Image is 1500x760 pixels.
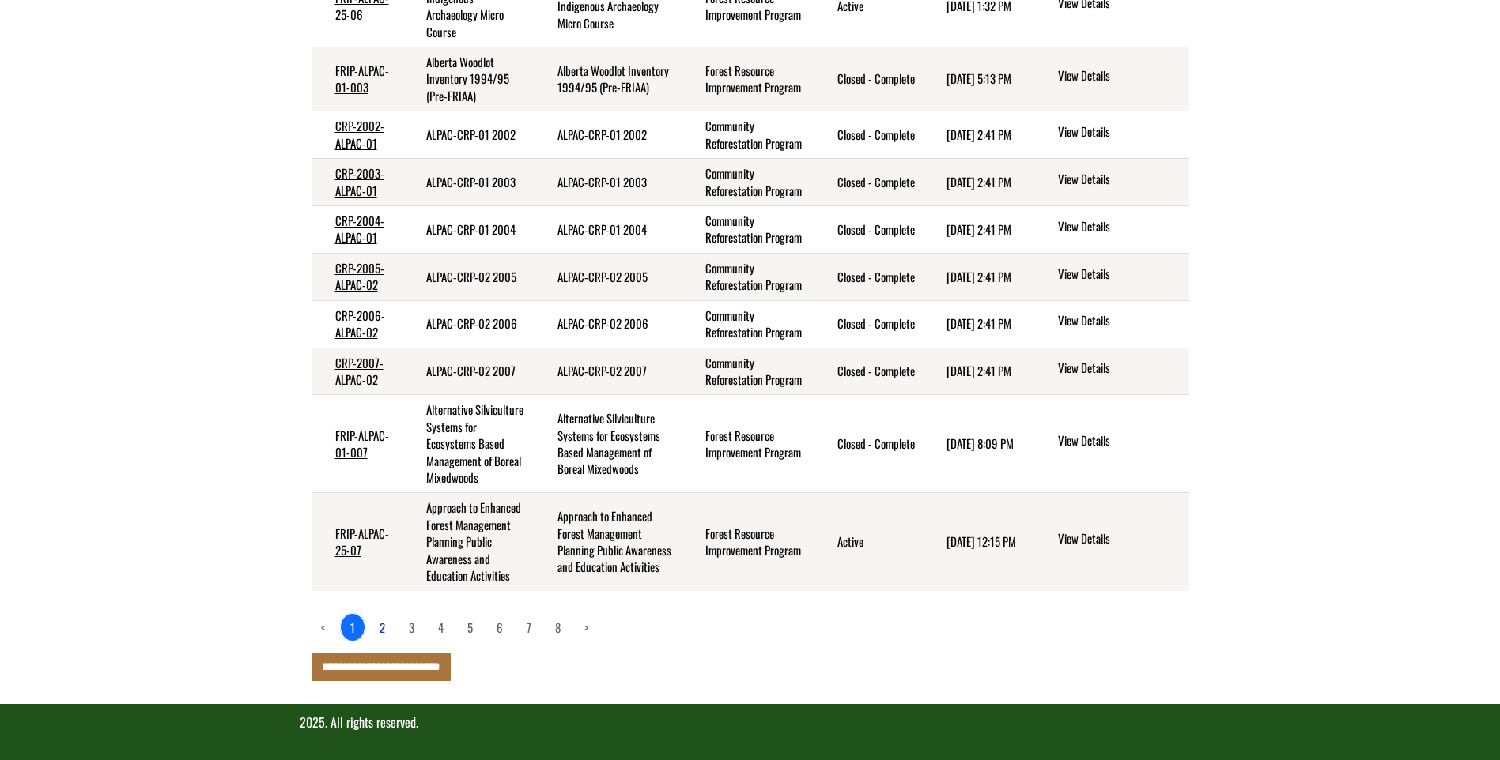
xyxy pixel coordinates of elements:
[946,362,1011,379] time: [DATE] 2:41 PM
[335,354,384,388] a: CRP-2007-ALPAC-02
[923,47,1033,111] td: 9/11/2024 5:13 PM
[487,614,512,641] a: page 6
[814,159,923,206] td: Closed - Complete
[300,713,1201,732] p: 2025
[399,614,424,641] a: page 3
[335,117,384,151] a: CRP-2002-ALPAC-01
[335,164,384,198] a: CRP-2003-ALPAC-01
[312,614,335,641] a: Previous page
[546,614,570,641] a: page 8
[312,493,403,591] td: FRIP-ALPAC-25-07
[682,348,814,395] td: Community Reforestation Program
[402,348,534,395] td: ALPAC-CRP-02 2007
[923,348,1033,395] td: 9/15/2023 2:41 PM
[402,206,534,254] td: ALPAC-CRP-01 2004
[682,159,814,206] td: Community Reforestation Program
[946,268,1011,285] time: [DATE] 2:41 PM
[1058,218,1182,237] a: View details
[335,525,389,559] a: FRIP-ALPAC-25-07
[682,206,814,254] td: Community Reforestation Program
[534,300,682,348] td: ALPAC-CRP-02 2006
[312,253,403,300] td: CRP-2005-ALPAC-02
[682,493,814,591] td: Forest Resource Improvement Program
[1058,359,1182,378] a: View details
[814,348,923,395] td: Closed - Complete
[335,212,384,246] a: CRP-2004-ALPAC-01
[814,493,923,591] td: Active
[814,111,923,159] td: Closed - Complete
[534,348,682,395] td: ALPAC-CRP-02 2007
[923,300,1033,348] td: 9/15/2023 2:41 PM
[534,206,682,254] td: ALPAC-CRP-01 2004
[1058,123,1182,142] a: View details
[325,713,418,732] span: . All rights reserved.
[312,47,403,111] td: FRIP-ALPAC-01-003
[312,159,403,206] td: CRP-2003-ALPAC-01
[946,70,1011,87] time: [DATE] 5:13 PM
[312,206,403,254] td: CRP-2004-ALPAC-01
[814,300,923,348] td: Closed - Complete
[1058,171,1182,190] a: View details
[946,435,1014,452] time: [DATE] 8:09 PM
[814,47,923,111] td: Closed - Complete
[1058,312,1182,331] a: View details
[1032,47,1188,111] td: action menu
[340,613,365,641] a: 1
[1032,300,1188,348] td: action menu
[682,395,814,493] td: Forest Resource Improvement Program
[1058,265,1182,284] a: View details
[575,614,599,641] a: Next page
[682,253,814,300] td: Community Reforestation Program
[1058,530,1182,549] a: View details
[946,126,1011,143] time: [DATE] 2:41 PM
[1058,432,1182,451] a: View details
[1032,348,1188,395] td: action menu
[335,62,389,96] a: FRIP-ALPAC-01-003
[312,300,403,348] td: CRP-2006-ALPAC-02
[534,159,682,206] td: ALPAC-CRP-01 2003
[1032,111,1188,159] td: action menu
[946,173,1011,190] time: [DATE] 2:41 PM
[534,47,682,111] td: Alberta Woodlot Inventory 1994/95 (Pre-FRIAA)
[682,300,814,348] td: Community Reforestation Program
[923,206,1033,254] td: 9/15/2023 2:41 PM
[458,614,482,641] a: page 5
[923,159,1033,206] td: 9/15/2023 2:41 PM
[814,395,923,493] td: Closed - Complete
[1032,493,1188,591] td: action menu
[335,259,384,293] a: CRP-2005-ALPAC-02
[312,348,403,395] td: CRP-2007-ALPAC-02
[312,395,403,493] td: FRIP-ALPAC-01-007
[1032,206,1188,254] td: action menu
[370,614,395,641] a: page 2
[923,253,1033,300] td: 9/15/2023 2:41 PM
[534,395,682,493] td: Alternative Silviculture Systems for Ecosystems Based Management of Boreal Mixedwoods
[682,47,814,111] td: Forest Resource Improvement Program
[534,493,682,591] td: Approach to Enhanced Forest Management Planning Public Awareness and Education Activities
[946,532,1016,550] time: [DATE] 12:15 PM
[402,159,534,206] td: ALPAC-CRP-01 2003
[1032,253,1188,300] td: action menu
[534,111,682,159] td: ALPAC-CRP-01 2002
[402,111,534,159] td: ALPAC-CRP-01 2002
[312,111,403,159] td: CRP-2002-ALPAC-01
[402,395,534,493] td: Alternative Silviculture Systems for Ecosystems Based Management of Boreal Mixedwoods
[402,493,534,591] td: Approach to Enhanced Forest Management Planning Public Awareness and Education Activities
[402,47,534,111] td: Alberta Woodlot Inventory 1994/95 (Pre-FRIAA)
[682,111,814,159] td: Community Reforestation Program
[923,493,1033,591] td: 11/18/2024 12:15 PM
[335,427,389,461] a: FRIP-ALPAC-01-007
[923,111,1033,159] td: 9/15/2023 2:41 PM
[814,206,923,254] td: Closed - Complete
[1058,67,1182,86] a: View details
[517,614,541,641] a: page 7
[923,395,1033,493] td: 8/24/2024 8:09 PM
[534,253,682,300] td: ALPAC-CRP-02 2005
[402,300,534,348] td: ALPAC-CRP-02 2006
[429,614,453,641] a: page 4
[1032,159,1188,206] td: action menu
[946,220,1011,238] time: [DATE] 2:41 PM
[335,307,385,340] a: CRP-2006-ALPAC-02
[814,253,923,300] td: Closed - Complete
[402,253,534,300] td: ALPAC-CRP-02 2005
